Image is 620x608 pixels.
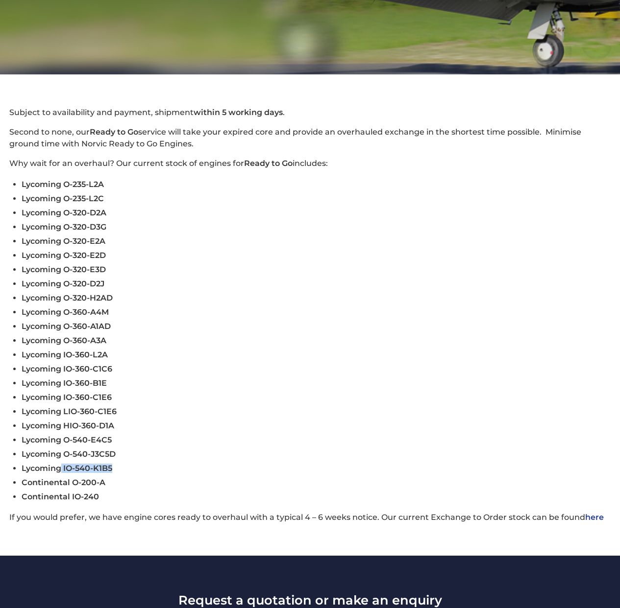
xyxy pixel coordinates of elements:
span: Lycoming IO-360-C1E6 [22,393,112,402]
span: Lycoming IO-360-L2A [22,350,108,359]
strong: Ready to Go [90,127,138,137]
span: Continental IO-240 [22,492,99,501]
span: Lycoming O-320-D3G [22,222,106,232]
span: Lycoming O-320-H2AD [22,293,113,303]
span: Continental O-200-A [22,478,105,487]
span: Lycoming HIO-360-D1A [22,421,114,430]
span: Lycoming LIO-360-C1E6 [22,407,117,416]
p: Second to none, our service will take your expired core and provide an overhauled exchange in the... [9,126,611,150]
span: Lycoming O-540-J3C5D [22,449,116,459]
span: Lycoming O-360-A1AD [22,322,111,331]
span: Lycoming O-320-E2A [22,236,105,246]
span: Lycoming O-540-E4C5 [22,435,112,444]
span: Lycoming O-320-D2J [22,279,104,288]
span: Lycoming O-235-L2A [22,180,104,189]
p: Why wait for an overhaul? Our current stock of engines for includes: [9,158,611,169]
span: Lycoming O-320-E2D [22,251,106,260]
span: Lycoming O-360-A4M [22,307,109,317]
span: Lycoming IO-540-K1B5 [22,464,112,473]
strong: within 5 working days [194,108,283,117]
p: If you would prefer, we have engine cores ready to overhaul with a typical 4 – 6 weeks notice. Ou... [9,512,611,523]
span: Lycoming IO-360-C1C6 [22,364,112,374]
span: Lycoming O-360-A3A [22,336,106,345]
a: here [585,513,604,522]
span: Lycoming O-320-D2A [22,208,106,217]
span: Lycoming IO-360-B1E [22,378,107,388]
p: Subject to availability and payment, shipment . [9,107,611,118]
span: Lycoming O-235-L2C [22,194,104,203]
strong: Ready to Go [244,159,293,168]
h3: Request a quotation or make an enquiry [9,592,611,608]
span: Lycoming O-320-E3D [22,265,106,274]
